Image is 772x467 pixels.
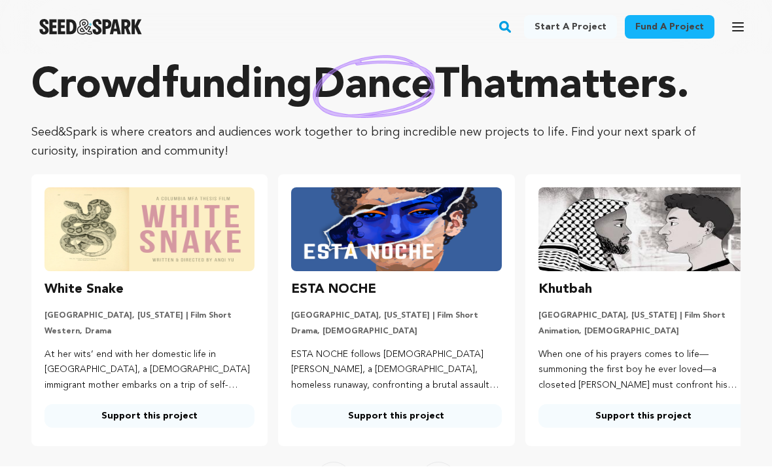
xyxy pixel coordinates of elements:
[538,311,748,322] p: [GEOGRAPHIC_DATA], [US_STATE] | Film Short
[291,188,501,272] img: ESTA NOCHE image
[44,405,254,428] a: Support this project
[44,188,254,272] img: White Snake image
[44,311,254,322] p: [GEOGRAPHIC_DATA], [US_STATE] | Film Short
[39,20,142,35] img: Seed&Spark Logo Dark Mode
[44,327,254,337] p: Western, Drama
[291,311,501,322] p: [GEOGRAPHIC_DATA], [US_STATE] | Film Short
[524,16,617,39] a: Start a project
[31,61,741,113] p: Crowdfunding that .
[31,124,741,162] p: Seed&Spark is where creators and audiences work together to bring incredible new projects to life...
[625,16,714,39] a: Fund a project
[538,280,592,301] h3: Khutbah
[523,66,676,108] span: matters
[538,405,748,428] a: Support this project
[291,327,501,337] p: Drama, [DEMOGRAPHIC_DATA]
[44,280,124,301] h3: White Snake
[39,20,142,35] a: Seed&Spark Homepage
[291,348,501,394] p: ESTA NOCHE follows [DEMOGRAPHIC_DATA] [PERSON_NAME], a [DEMOGRAPHIC_DATA], homeless runaway, conf...
[538,188,748,272] img: Khutbah image
[538,327,748,337] p: Animation, [DEMOGRAPHIC_DATA]
[291,405,501,428] a: Support this project
[291,280,376,301] h3: ESTA NOCHE
[538,348,748,394] p: When one of his prayers comes to life—summoning the first boy he ever loved—a closeted [PERSON_NA...
[313,56,435,119] img: hand sketched image
[44,348,254,394] p: At her wits’ end with her domestic life in [GEOGRAPHIC_DATA], a [DEMOGRAPHIC_DATA] immigrant moth...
